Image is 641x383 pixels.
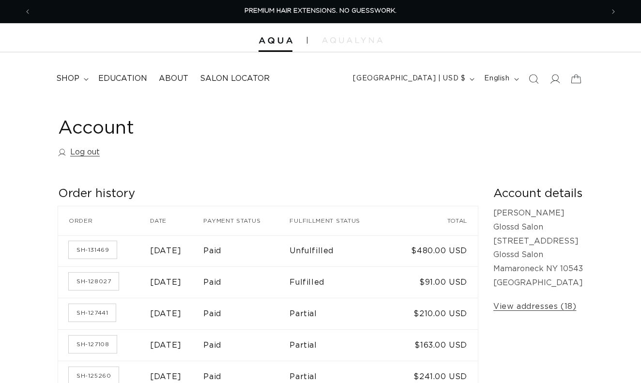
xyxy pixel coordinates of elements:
a: Education [92,68,153,90]
a: Order number SH-131469 [69,241,117,259]
td: Fulfilled [290,266,393,298]
time: [DATE] [150,278,182,286]
td: Partial [290,298,393,329]
a: Order number SH-128027 [69,273,119,290]
h2: Order history [58,186,478,201]
a: Salon Locator [194,68,275,90]
th: Payment status [203,206,290,235]
button: Next announcement [603,2,624,21]
span: Salon Locator [200,74,270,84]
button: Previous announcement [17,2,38,21]
a: About [153,68,194,90]
span: [GEOGRAPHIC_DATA] | USD $ [353,74,465,84]
a: Order number SH-127108 [69,336,117,353]
button: English [478,70,522,88]
span: PREMIUM HAIR EXTENSIONS. NO GUESSWORK. [244,8,397,14]
time: [DATE] [150,247,182,255]
td: $480.00 USD [393,235,478,267]
td: Paid [203,235,290,267]
td: $163.00 USD [393,329,478,361]
td: $91.00 USD [393,266,478,298]
a: View addresses (18) [493,300,576,314]
img: Aqua Hair Extensions [259,37,292,44]
th: Date [150,206,203,235]
td: $210.00 USD [393,298,478,329]
td: Partial [290,329,393,361]
a: Order number SH-127441 [69,304,116,322]
td: Paid [203,298,290,329]
img: aqualyna.com [322,37,382,43]
summary: shop [50,68,92,90]
span: shop [56,74,79,84]
time: [DATE] [150,373,182,381]
time: [DATE] [150,310,182,318]
th: Order [58,206,150,235]
td: Paid [203,329,290,361]
button: [GEOGRAPHIC_DATA] | USD $ [347,70,478,88]
th: Total [393,206,478,235]
time: [DATE] [150,341,182,349]
h1: Account [58,117,583,140]
span: Education [98,74,147,84]
td: Unfulfilled [290,235,393,267]
td: Paid [203,266,290,298]
p: [PERSON_NAME] Glossd Salon [STREET_ADDRESS] Glossd Salon Mamaroneck NY 10543 [GEOGRAPHIC_DATA] [493,206,583,290]
h2: Account details [493,186,583,201]
summary: Search [523,68,544,90]
span: English [484,74,509,84]
th: Fulfillment status [290,206,393,235]
a: Log out [58,145,100,159]
span: About [159,74,188,84]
